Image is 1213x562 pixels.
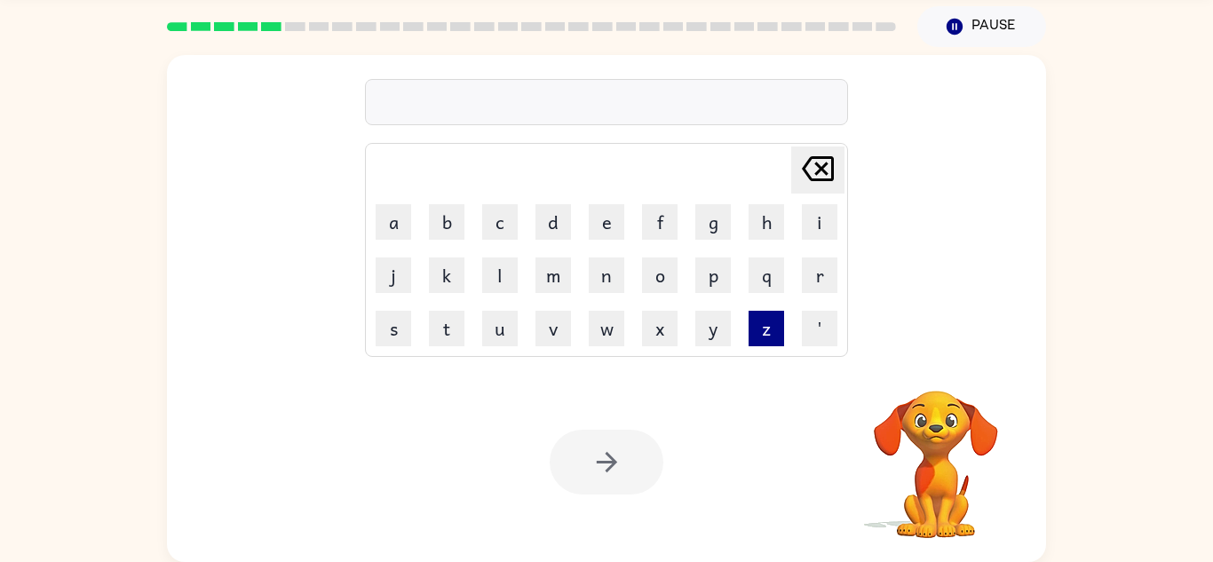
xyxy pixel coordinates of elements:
[917,6,1046,47] button: Pause
[376,257,411,293] button: j
[589,257,624,293] button: n
[749,257,784,293] button: q
[642,311,678,346] button: x
[589,311,624,346] button: w
[695,204,731,240] button: g
[429,311,464,346] button: t
[802,204,837,240] button: i
[535,311,571,346] button: v
[749,204,784,240] button: h
[429,257,464,293] button: k
[802,311,837,346] button: '
[535,204,571,240] button: d
[482,204,518,240] button: c
[695,311,731,346] button: y
[482,311,518,346] button: u
[749,311,784,346] button: z
[847,363,1025,541] video: Your browser must support playing .mp4 files to use Literably. Please try using another browser.
[376,204,411,240] button: a
[429,204,464,240] button: b
[802,257,837,293] button: r
[535,257,571,293] button: m
[482,257,518,293] button: l
[376,311,411,346] button: s
[642,204,678,240] button: f
[589,204,624,240] button: e
[642,257,678,293] button: o
[695,257,731,293] button: p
